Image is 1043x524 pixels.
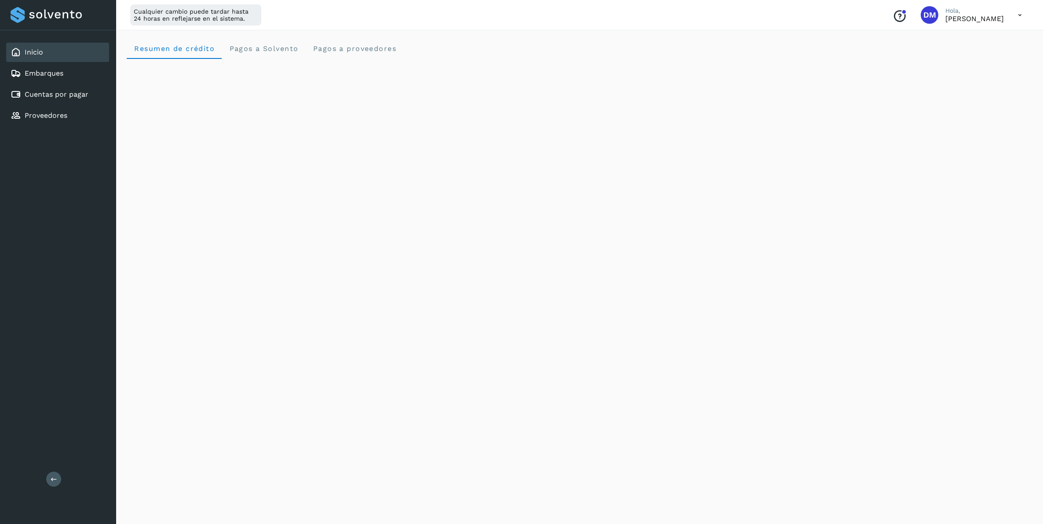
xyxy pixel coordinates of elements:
div: Cuentas por pagar [6,85,109,104]
span: Resumen de crédito [134,44,215,53]
p: Hola, [945,7,1004,15]
span: Pagos a proveedores [312,44,396,53]
a: Embarques [25,69,63,77]
a: Cuentas por pagar [25,90,88,98]
a: Inicio [25,48,43,56]
div: Cualquier cambio puede tardar hasta 24 horas en reflejarse en el sistema. [130,4,261,25]
span: Pagos a Solvento [229,44,298,53]
div: Embarques [6,64,109,83]
div: Proveedores [6,106,109,125]
a: Proveedores [25,111,67,120]
p: Diego Muriel Perez [945,15,1004,23]
div: Inicio [6,43,109,62]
